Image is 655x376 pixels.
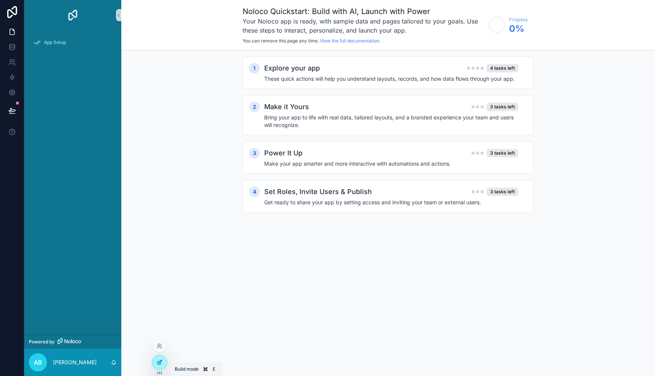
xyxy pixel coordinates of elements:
[34,358,42,367] span: AB
[67,9,79,21] img: App logo
[509,23,528,35] span: 0 %
[211,366,217,372] span: E
[243,17,485,35] h3: Your Noloco app is ready, with sample data and pages tailored to your goals. Use these steps to i...
[29,339,55,345] span: Powered by
[320,38,381,44] a: View the full documentation.
[53,359,97,366] p: [PERSON_NAME]
[175,366,199,372] span: Build mode
[44,39,66,45] span: App Setup
[29,36,117,49] a: App Setup
[243,38,319,44] span: You can remove this page any time.
[243,6,485,17] h1: Noloco Quickstart: Build with AI, Launch with Power
[24,30,121,59] div: scrollable content
[509,17,528,23] span: Progress
[24,335,121,349] a: Powered by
